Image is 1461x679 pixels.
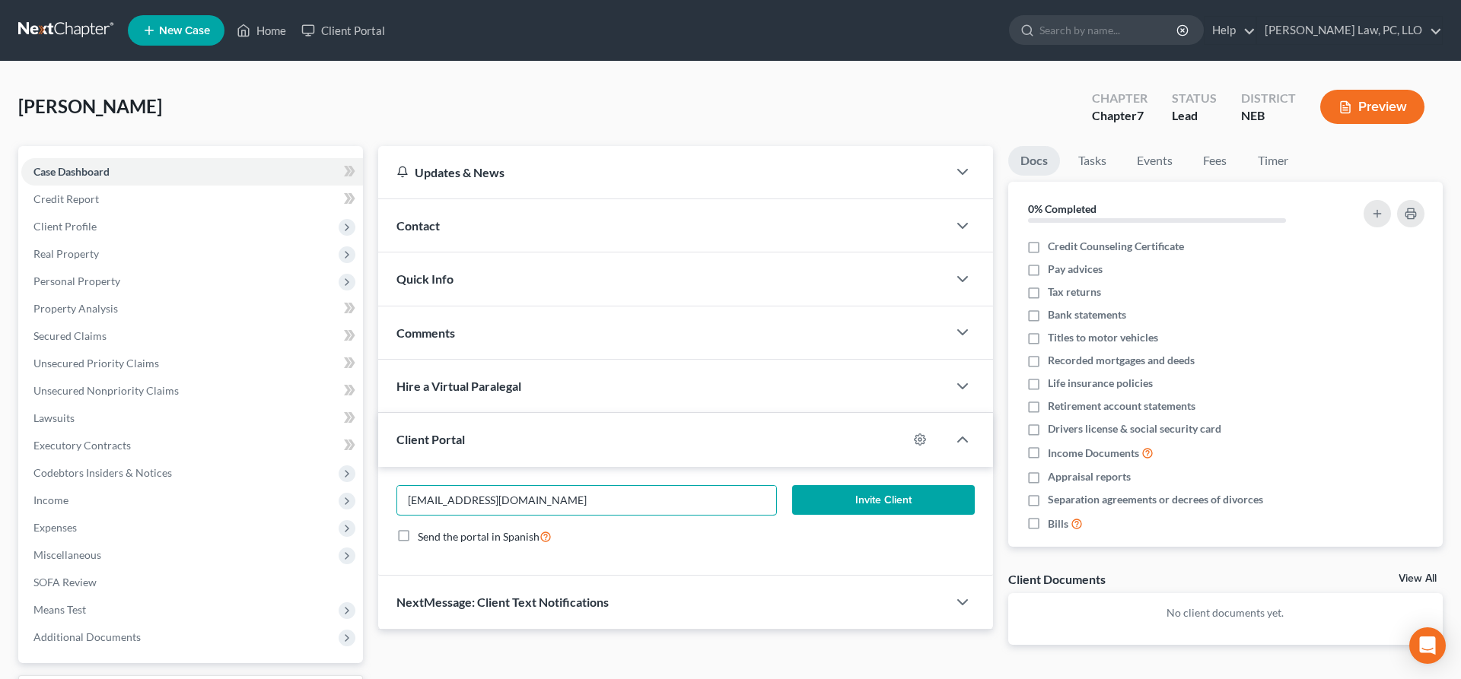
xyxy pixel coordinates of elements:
[396,164,929,180] div: Updates & News
[33,357,159,370] span: Unsecured Priority Claims
[21,569,363,596] a: SOFA Review
[1020,605,1431,620] p: No client documents yet.
[1048,307,1126,322] span: Bank statements
[1246,146,1300,176] a: Timer
[33,384,179,397] span: Unsecured Nonpriority Claims
[1048,330,1158,345] span: Titles to motor vehicles
[396,325,455,340] span: Comments
[1092,107,1147,125] div: Chapter
[18,95,162,117] span: [PERSON_NAME]
[33,521,77,534] span: Expenses
[1172,107,1217,125] div: Lead
[294,17,393,44] a: Client Portal
[21,377,363,405] a: Unsecured Nonpriority Claims
[159,25,210,36] span: New Case
[21,405,363,432] a: Lawsuits
[1399,573,1437,584] a: View All
[33,603,86,616] span: Means Test
[1048,262,1103,277] span: Pay advices
[1008,146,1060,176] a: Docs
[1048,469,1131,484] span: Appraisal reports
[1092,90,1147,107] div: Chapter
[396,218,440,233] span: Contact
[33,329,107,342] span: Secured Claims
[21,432,363,459] a: Executory Contracts
[33,576,97,589] span: SOFA Review
[33,439,131,452] span: Executory Contracts
[1172,90,1217,107] div: Status
[397,486,776,515] input: Enter email
[229,17,294,44] a: Home
[33,247,99,260] span: Real Property
[1048,446,1139,461] span: Income Documents
[1125,146,1185,176] a: Events
[33,466,172,479] span: Codebtors Insiders & Notices
[1048,239,1184,254] span: Credit Counseling Certificate
[33,302,118,315] span: Property Analysis
[396,379,521,393] span: Hire a Virtual Paralegal
[21,295,363,322] a: Property Analysis
[1048,398,1195,414] span: Retirement account statements
[33,274,120,287] span: Personal Property
[1048,516,1068,531] span: Bills
[1039,16,1179,44] input: Search by name...
[1008,571,1106,587] div: Client Documents
[33,548,101,561] span: Miscellaneous
[21,350,363,377] a: Unsecured Priority Claims
[1028,202,1097,215] strong: 0% Completed
[1048,284,1101,300] span: Tax returns
[1048,376,1153,391] span: Life insurance policies
[396,432,465,446] span: Client Portal
[33,165,110,178] span: Case Dashboard
[418,530,540,543] span: Send the portal in Spanish
[33,192,99,205] span: Credit Report
[792,485,975,516] button: Invite Client
[1241,107,1296,125] div: NEB
[1191,146,1240,176] a: Fees
[33,493,68,506] span: Income
[33,411,75,424] span: Lawsuits
[33,220,97,233] span: Client Profile
[1137,108,1144,122] span: 7
[21,186,363,213] a: Credit Report
[1205,17,1256,44] a: Help
[396,595,609,609] span: NextMessage: Client Text Notifications
[21,322,363,350] a: Secured Claims
[1066,146,1119,176] a: Tasks
[1257,17,1442,44] a: [PERSON_NAME] Law, PC, LLO
[396,271,454,286] span: Quick Info
[1048,421,1221,436] span: Drivers license & social security card
[21,158,363,186] a: Case Dashboard
[1241,90,1296,107] div: District
[1409,627,1446,664] div: Open Intercom Messenger
[33,630,141,643] span: Additional Documents
[1048,353,1195,368] span: Recorded mortgages and deeds
[1048,492,1263,507] span: Separation agreements or decrees of divorces
[1320,90,1424,124] button: Preview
